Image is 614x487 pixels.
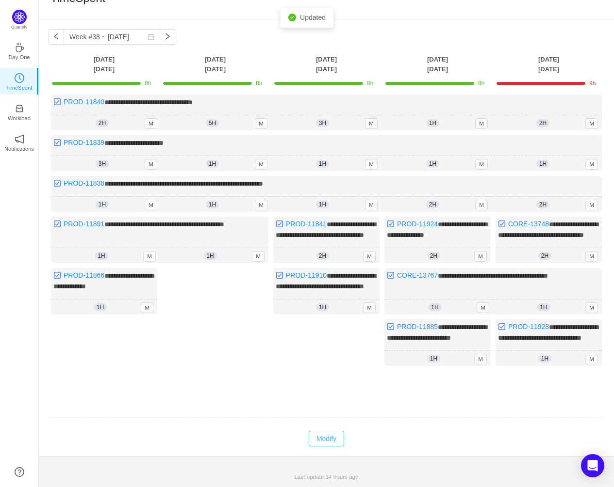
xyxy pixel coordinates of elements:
span: M [141,302,153,313]
span: 2h [316,252,329,260]
span: 8h [367,80,373,87]
span: 2h [427,252,440,260]
span: M [585,302,598,313]
span: 1h [316,201,329,208]
span: M [474,251,487,262]
img: 10318 [387,271,395,279]
p: Workload [8,114,31,123]
span: M [474,354,487,364]
span: 1h [426,119,439,127]
a: CORE-13748 [508,220,549,228]
img: 10318 [276,271,283,279]
span: 1h [538,355,551,362]
img: Quantify [12,10,27,24]
span: M [145,118,157,129]
a: PROD-11885 [397,323,438,330]
span: M [585,200,598,210]
a: icon: clock-circleTimeSpent [15,76,24,86]
img: 10318 [53,271,61,279]
a: PROD-11841 [286,220,327,228]
img: 10318 [53,139,61,146]
span: 1h [94,303,107,311]
span: 3h [316,119,329,127]
span: 8h [256,80,262,87]
span: 1h [426,160,439,168]
span: 14 hours ago [326,473,359,480]
span: M [255,118,267,129]
span: M [365,159,378,170]
i: icon: notification [15,134,24,144]
button: icon: left [49,29,64,45]
a: PROD-11928 [508,323,549,330]
img: 10318 [53,98,61,106]
span: M [363,302,376,313]
span: M [363,251,376,262]
a: PROD-11866 [64,271,104,279]
span: M [365,118,378,129]
img: 10318 [53,179,61,187]
a: icon: coffeeDay One [15,46,24,55]
i: icon: calendar [148,33,154,40]
span: 1h [536,160,549,168]
span: M [145,200,157,210]
span: 1h [95,252,108,260]
span: 1h [206,201,219,208]
a: CORE-13767 [397,271,438,279]
span: 1h [428,303,441,311]
span: M [255,159,267,170]
span: 1h [96,201,109,208]
span: 2h [96,119,109,127]
span: 2h [536,119,549,127]
button: Modify [309,431,344,446]
p: Quantify [11,24,28,31]
input: Select a week [64,29,160,45]
span: Last update: [294,473,358,480]
span: M [145,159,157,170]
span: Updated [300,14,326,21]
span: M [475,118,488,129]
i: icon: check-circle [288,14,296,21]
span: 8h [145,80,151,87]
img: 10318 [53,220,61,228]
span: M [585,354,598,364]
a: icon: inboxWorkload [15,107,24,116]
span: 8h [478,80,484,87]
a: icon: question-circle [15,467,24,477]
span: 1h [537,303,550,311]
span: 1h [427,355,440,362]
span: 2h [536,201,549,208]
button: icon: right [160,29,175,45]
th: [DATE] [DATE] [160,54,271,74]
i: icon: inbox [15,104,24,113]
span: M [365,200,378,210]
i: icon: clock-circle [15,73,24,83]
p: Notifications [4,144,34,153]
span: 9h [589,80,596,87]
span: M [585,159,598,170]
p: Day One [8,53,30,62]
a: PROD-11838 [64,179,104,187]
span: M [252,251,265,262]
span: 2h [538,252,551,260]
span: 3h [96,160,109,168]
a: PROD-11924 [397,220,438,228]
img: 10318 [498,323,506,330]
a: PROD-11910 [286,271,327,279]
img: 10318 [387,220,395,228]
p: TimeSpent [6,83,33,92]
th: [DATE] [DATE] [271,54,382,74]
span: M [477,302,489,313]
span: 2h [426,201,439,208]
a: PROD-11840 [64,98,104,106]
span: M [585,251,598,262]
span: 1h [316,303,329,311]
img: 10318 [276,220,283,228]
span: 1h [203,252,216,260]
div: Open Intercom Messenger [581,454,604,477]
span: M [143,251,156,262]
a: icon: notificationNotifications [15,137,24,147]
span: M [585,118,598,129]
a: PROD-11839 [64,139,104,146]
th: [DATE] [DATE] [493,54,604,74]
a: PROD-11891 [64,220,104,228]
